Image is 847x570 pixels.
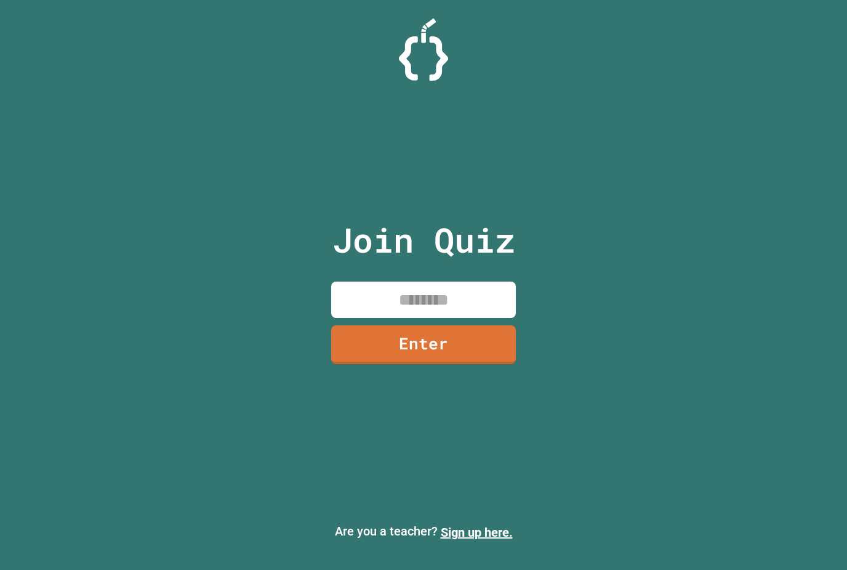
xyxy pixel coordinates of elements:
[331,325,516,364] a: Enter
[745,467,835,519] iframe: chat widget
[399,18,448,81] img: Logo.svg
[10,522,837,542] p: Are you a teacher?
[441,525,513,540] a: Sign up here.
[332,214,515,266] p: Join Quiz
[795,521,835,558] iframe: chat widget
